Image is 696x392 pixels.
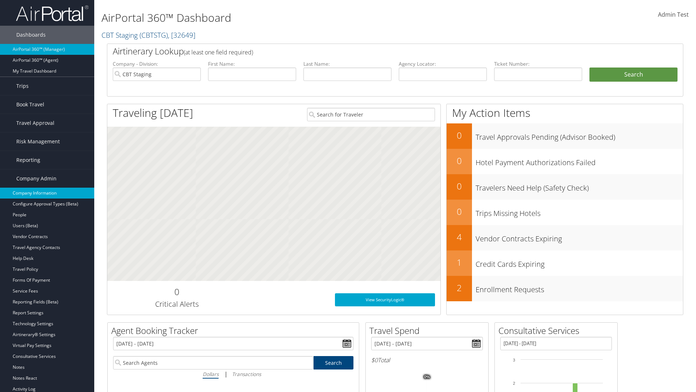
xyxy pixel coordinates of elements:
a: 4Vendor Contracts Expiring [447,225,683,250]
h1: AirPortal 360™ Dashboard [101,10,493,25]
h2: Travel Spend [369,324,488,337]
a: 0Hotel Payment Authorizations Failed [447,149,683,174]
h2: Airtinerary Lookup [113,45,630,57]
h2: 0 [447,180,472,192]
a: View SecurityLogic® [335,293,435,306]
span: Risk Management [16,132,60,151]
h3: Credit Cards Expiring [476,256,683,269]
h2: 0 [447,205,472,218]
div: | [113,369,353,379]
a: 1Credit Cards Expiring [447,250,683,276]
span: Travel Approval [16,114,54,132]
a: 0Trips Missing Hotels [447,200,683,225]
h3: Enrollment Requests [476,281,683,295]
a: Search [314,356,354,369]
tspan: 2 [513,381,515,385]
h3: Trips Missing Hotels [476,205,683,219]
span: , [ 32649 ] [168,30,195,40]
span: Dashboards [16,26,46,44]
span: ( CBTSTG ) [140,30,168,40]
span: Company Admin [16,170,57,188]
span: $0 [371,356,378,364]
img: airportal-logo.png [16,5,88,22]
h3: Critical Alerts [113,299,241,309]
h2: 1 [447,256,472,269]
h2: 0 [447,129,472,142]
label: Company - Division: [113,60,201,68]
span: (at least one field required) [184,48,253,56]
i: Dollars [203,371,219,377]
a: CBT Staging [101,30,195,40]
a: 2Enrollment Requests [447,276,683,301]
span: Admin Test [658,11,689,19]
a: 0Travelers Need Help (Safety Check) [447,174,683,200]
span: Book Travel [16,95,44,114]
h3: Travel Approvals Pending (Advisor Booked) [476,128,683,142]
label: First Name: [208,60,296,68]
h2: Consultative Services [498,324,617,337]
h2: 2 [447,282,472,294]
a: 0Travel Approvals Pending (Advisor Booked) [447,123,683,149]
input: Search Agents [113,356,313,369]
a: Admin Test [658,4,689,26]
h3: Travelers Need Help (Safety Check) [476,179,683,193]
button: Search [589,68,678,82]
span: Trips [16,77,29,95]
h1: Traveling [DATE] [113,105,193,121]
h1: My Action Items [447,105,683,121]
h6: Total [371,356,483,364]
label: Agency Locator: [399,60,487,68]
h2: Agent Booking Tracker [111,324,359,337]
h3: Vendor Contracts Expiring [476,230,683,244]
label: Last Name: [303,60,391,68]
h3: Hotel Payment Authorizations Failed [476,154,683,168]
label: Ticket Number: [494,60,582,68]
h2: 0 [113,286,241,298]
span: Reporting [16,151,40,169]
tspan: 3 [513,358,515,362]
i: Transactions [232,371,261,377]
h2: 4 [447,231,472,243]
tspan: 0% [424,375,430,379]
h2: 0 [447,155,472,167]
input: Search for Traveler [307,108,435,121]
